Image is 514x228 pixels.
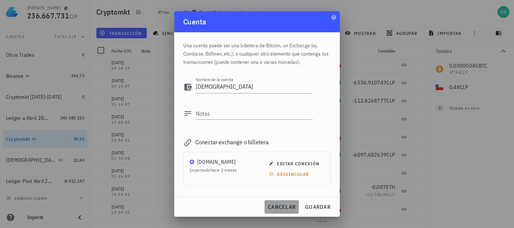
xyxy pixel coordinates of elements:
[266,169,314,179] button: desvincular
[183,137,331,147] div: Conectar exchange o billetera
[271,161,319,166] span: editar conexión
[302,200,334,214] button: guardar
[174,11,340,32] div: Cuenta
[268,204,296,210] span: cancelar
[210,167,237,173] span: hace 2 meses
[183,32,331,71] div: Una cuenta puede ser una billetera de Bitcoin, un Exchange (ej. Coinbase, Bitfinex, etc.), o cual...
[196,77,233,82] label: Nombre de la cuenta
[190,167,237,173] span: Importado
[190,160,194,164] img: BudaPuntoCom
[271,171,309,177] span: desvincular
[183,195,331,213] div: Acciones
[265,200,299,214] button: cancelar
[266,158,324,169] button: editar conexión
[305,204,331,210] span: guardar
[197,158,236,166] div: [DOMAIN_NAME]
